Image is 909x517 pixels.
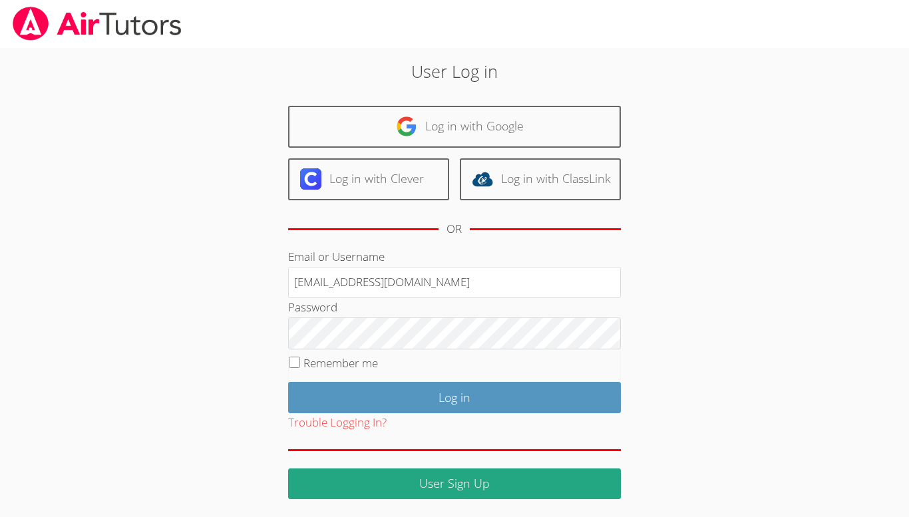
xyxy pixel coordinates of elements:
label: Password [288,299,337,315]
div: OR [447,220,462,239]
img: airtutors_banner-c4298cdbf04f3fff15de1276eac7730deb9818008684d7c2e4769d2f7ddbe033.png [11,7,183,41]
img: classlink-logo-d6bb404cc1216ec64c9a2012d9dc4662098be43eaf13dc465df04b49fa7ab582.svg [472,168,493,190]
input: Log in [288,382,621,413]
label: Remember me [303,355,378,371]
img: google-logo-50288ca7cdecda66e5e0955fdab243c47b7ad437acaf1139b6f446037453330a.svg [396,116,417,137]
a: Log in with Google [288,106,621,148]
a: Log in with Clever [288,158,449,200]
label: Email or Username [288,249,385,264]
img: clever-logo-6eab21bc6e7a338710f1a6ff85c0baf02591cd810cc4098c63d3a4b26e2feb20.svg [300,168,321,190]
h2: User Log in [209,59,700,84]
button: Trouble Logging In? [288,413,387,432]
a: Log in with ClassLink [460,158,621,200]
a: User Sign Up [288,468,621,500]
